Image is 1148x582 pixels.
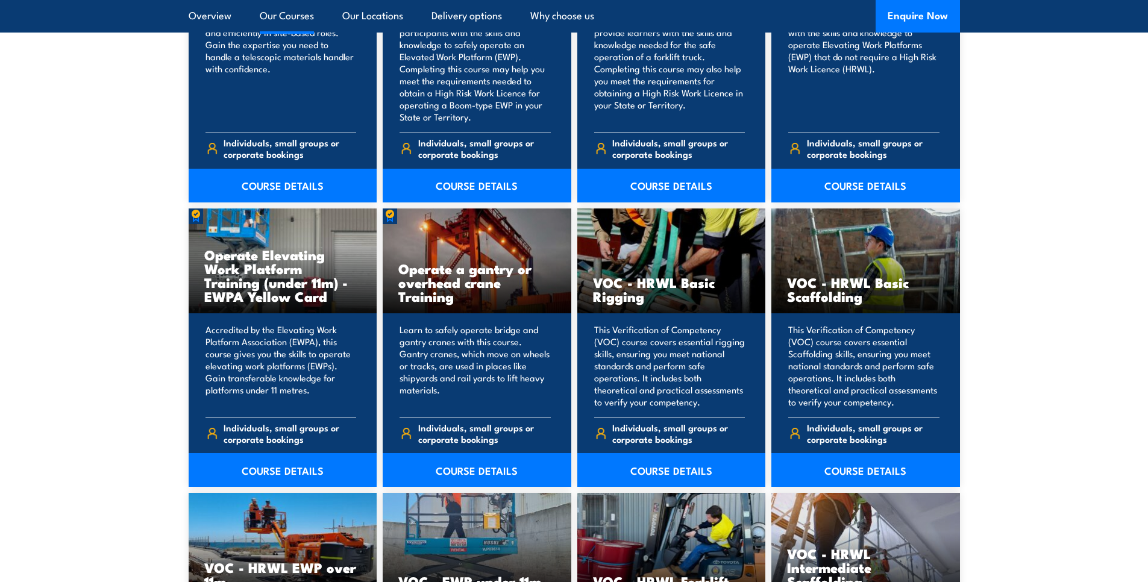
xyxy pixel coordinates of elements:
[577,169,766,202] a: COURSE DETAILS
[594,14,745,123] p: Our goal with this course is to provide learners with the skills and knowledge needed for the saf...
[224,422,356,445] span: Individuals, small groups or corporate bookings
[204,248,362,303] h3: Operate Elevating Work Platform Training (under 11m) - EWPA Yellow Card
[189,453,377,487] a: COURSE DETAILS
[418,422,551,445] span: Individuals, small groups or corporate bookings
[400,324,551,408] p: Learn to safely operate bridge and gantry cranes with this course. Gantry cranes, which move on w...
[418,137,551,160] span: Individuals, small groups or corporate bookings
[771,453,960,487] a: COURSE DETAILS
[787,275,944,303] h3: VOC - HRWL Basic Scaffolding
[807,422,939,445] span: Individuals, small groups or corporate bookings
[383,169,571,202] a: COURSE DETAILS
[398,261,556,303] h3: Operate a gantry or overhead crane Training
[577,453,766,487] a: COURSE DETAILS
[400,14,551,123] p: Our goal with this course is to equip participants with the skills and knowledge to safely operat...
[224,137,356,160] span: Individuals, small groups or corporate bookings
[612,422,745,445] span: Individuals, small groups or corporate bookings
[205,14,357,123] p: Learn to operate a telehandler safely and efficiently in site-based roles. Gain the expertise you...
[788,324,939,408] p: This Verification of Competency (VOC) course covers essential Scaffolding skills, ensuring you me...
[383,453,571,487] a: COURSE DETAILS
[807,137,939,160] span: Individuals, small groups or corporate bookings
[771,169,960,202] a: COURSE DETAILS
[612,137,745,160] span: Individuals, small groups or corporate bookings
[788,14,939,123] p: This course provides participants with the skills and knowledge to operate Elevating Work Platfor...
[189,169,377,202] a: COURSE DETAILS
[205,324,357,408] p: Accredited by the Elevating Work Platform Association (EWPA), this course gives you the skills to...
[593,275,750,303] h3: VOC - HRWL Basic Rigging
[594,324,745,408] p: This Verification of Competency (VOC) course covers essential rigging skills, ensuring you meet n...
